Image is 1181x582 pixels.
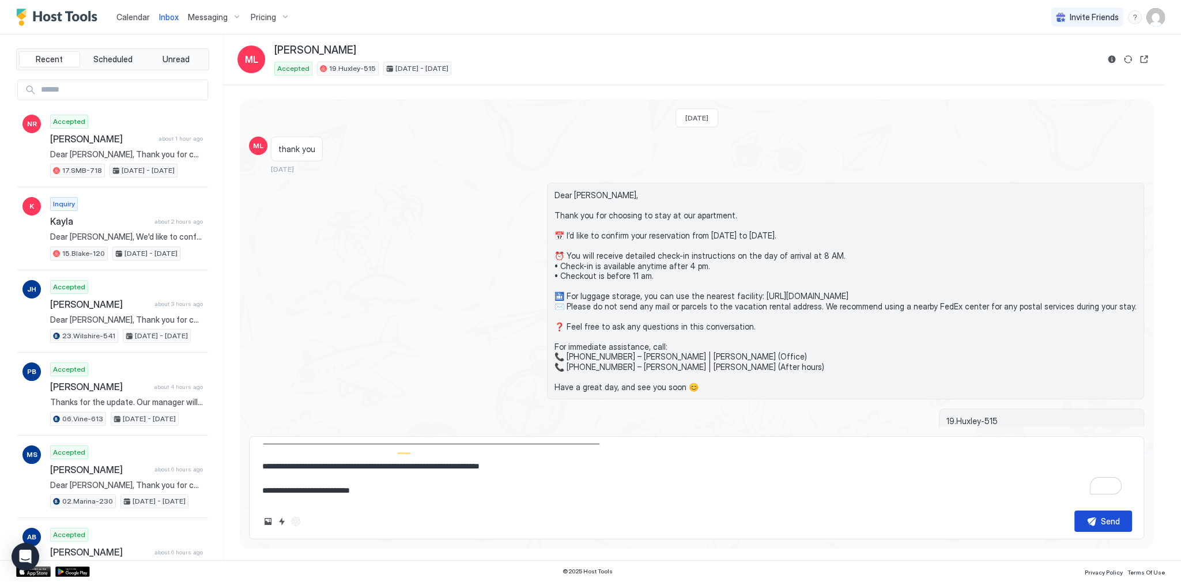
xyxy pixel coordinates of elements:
span: Calendar [116,12,150,22]
button: Send [1074,511,1132,532]
span: Recent [36,54,63,65]
button: Scheduled [82,51,144,67]
span: about 3 hours ago [154,300,203,308]
span: 06.Vine-613 [62,414,103,424]
span: [PERSON_NAME] [50,381,149,392]
span: © 2025 Host Tools [563,568,613,575]
span: K [29,201,34,211]
div: tab-group [16,48,209,70]
a: Host Tools Logo [16,9,103,26]
span: Pricing [251,12,276,22]
span: Dear [PERSON_NAME], Thank you for choosing to stay at our apartment. We hope you’ve enjoyed every... [50,315,203,325]
span: [PERSON_NAME] [50,133,154,145]
a: Privacy Policy [1085,565,1123,577]
div: menu [1128,10,1142,24]
span: [PERSON_NAME] [50,546,150,558]
div: Send [1101,515,1120,527]
span: [DATE] - [DATE] [124,248,178,259]
span: about 2 hours ago [154,218,203,225]
span: Inquiry [53,199,75,209]
span: NR [27,119,37,129]
span: Invite Friends [1070,12,1119,22]
span: about 1 hour ago [159,135,203,142]
span: AB [27,532,36,542]
span: [DATE] - [DATE] [123,414,176,424]
span: 15.Blake-120 [62,248,105,259]
span: [DATE] [271,165,294,173]
span: ML [245,52,258,66]
button: Reservation information [1105,52,1119,66]
span: Dear [PERSON_NAME], Thank you for choosing to stay at our apartment. We hope you’ve enjoyed every... [50,480,203,490]
span: Accepted [53,530,85,540]
span: Privacy Policy [1085,569,1123,576]
span: Messaging [188,12,228,22]
span: thank you [278,144,315,154]
span: 19.Huxley-515 [329,63,376,74]
span: Accepted [53,282,85,292]
span: Accepted [53,447,85,458]
button: Unread [145,51,206,67]
span: Kayla [50,216,150,227]
span: [DATE] - [DATE] [122,165,175,176]
span: about 4 hours ago [154,383,203,391]
span: 02.Marina-230 [62,496,113,507]
div: Open Intercom Messenger [12,543,39,570]
span: [DATE] - [DATE] [133,496,186,507]
span: Dear [PERSON_NAME], We'd like to confirm the apartment's location at 📍 [STREET_ADDRESS]❗️. The pr... [50,232,203,242]
a: Inbox [159,11,179,23]
span: 17.SMB-718 [62,165,102,176]
span: about 6 hours ago [154,466,203,473]
span: [PERSON_NAME] [50,464,150,475]
span: [DATE] - [DATE] [395,63,448,74]
span: PB [27,366,36,377]
span: Accepted [53,116,85,127]
span: about 6 hours ago [154,549,203,556]
button: Quick reply [275,515,289,528]
a: Google Play Store [55,566,90,577]
a: Calendar [116,11,150,23]
span: [PERSON_NAME] [274,44,356,57]
input: Input Field [36,80,207,100]
button: Upload image [261,515,275,528]
a: App Store [16,566,51,577]
span: ML [253,141,263,151]
span: Scheduled [93,54,133,65]
span: MS [27,449,37,460]
span: Unread [163,54,190,65]
button: Open reservation [1137,52,1151,66]
button: Recent [19,51,80,67]
span: Accepted [277,63,310,74]
a: Terms Of Use [1127,565,1165,577]
span: Thanks for the update. Our manager will be waiting for you here: [URL][DOMAIN_NAME] [50,397,203,407]
span: Terms Of Use [1127,569,1165,576]
span: JH [27,284,36,294]
span: [DATE] [685,114,708,122]
div: User profile [1146,8,1165,27]
span: Accepted [53,364,85,375]
span: Dear [PERSON_NAME], Thank you for choosing to stay at our apartment. We hope you’ve enjoyed every... [50,149,203,160]
span: [PERSON_NAME] [50,298,150,310]
span: [DATE] - [DATE] [135,331,188,341]
textarea: To enrich screen reader interactions, please activate Accessibility in Grammarly extension settings [261,444,1132,501]
span: Inbox [159,12,179,22]
span: Dear [PERSON_NAME], Thank you for choosing to stay at our apartment. 📅 I’d like to confirm your r... [554,190,1137,392]
span: 19.Huxley-515 Airbnb Reservation number : HMC8XJCMZC [PERSON_NAME] [DATE] 4 PM 10/13/2025 Guest p... [946,416,1137,517]
button: Sync reservation [1121,52,1135,66]
span: 23.Wilshire-541 [62,331,115,341]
